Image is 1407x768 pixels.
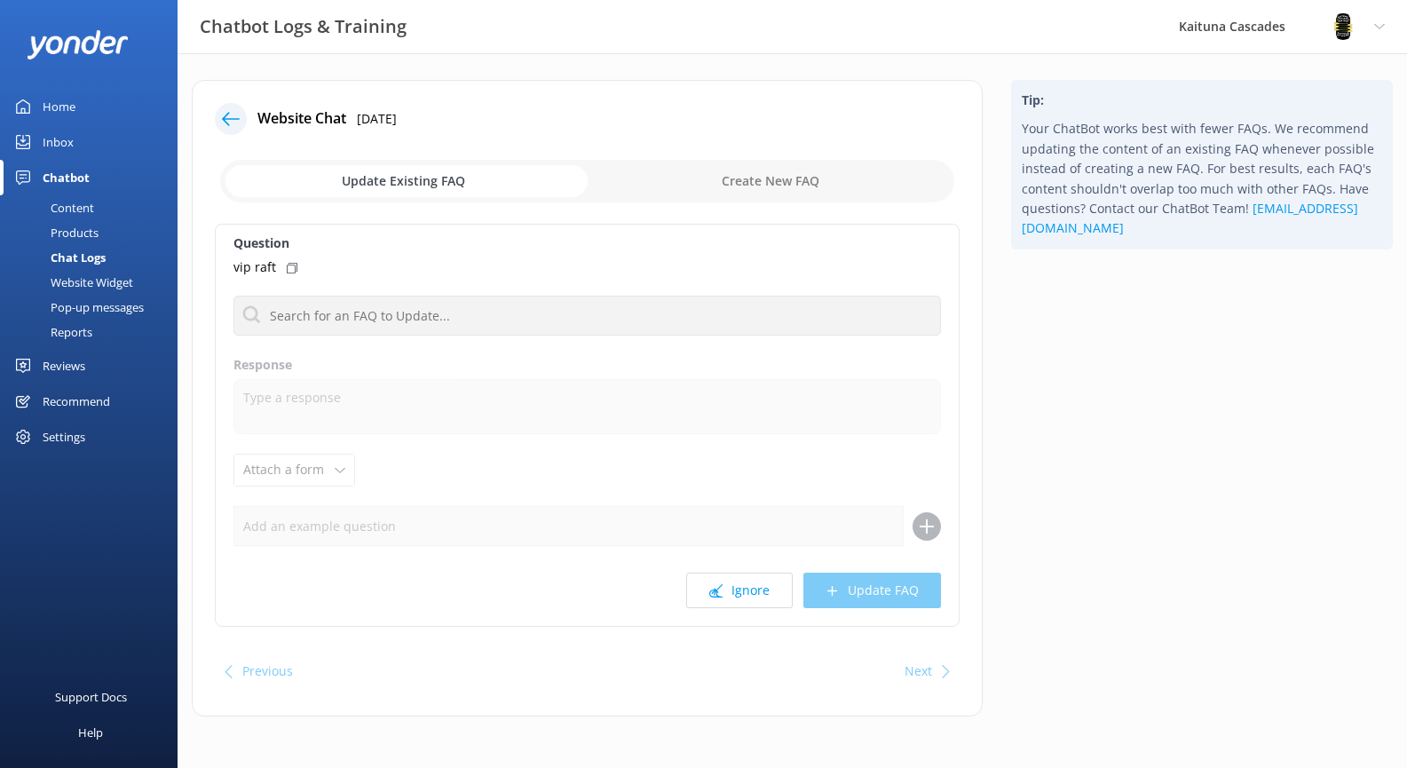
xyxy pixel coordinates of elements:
div: Chatbot [43,160,90,195]
div: Settings [43,419,85,455]
h4: Website Chat [257,107,346,131]
input: Search for an FAQ to Update... [233,296,941,336]
p: vip raft [233,257,276,277]
a: Content [11,195,178,220]
p: Your ChatBot works best with fewer FAQs. We recommend updating the content of an existing FAQ whe... [1022,119,1382,238]
div: Help [78,715,103,750]
h3: Chatbot Logs & Training [200,12,407,41]
p: [DATE] [357,109,397,129]
div: Reviews [43,348,85,384]
input: Add an example question [233,506,904,546]
div: Pop-up messages [11,295,144,320]
label: Question [233,234,941,253]
div: Reports [11,320,92,344]
div: Products [11,220,99,245]
button: Ignore [686,573,793,608]
div: Content [11,195,94,220]
div: Chat Logs [11,245,106,270]
a: Reports [11,320,178,344]
a: Products [11,220,178,245]
img: 802-1755650174.png [1330,13,1356,40]
div: Inbox [43,124,74,160]
a: Website Widget [11,270,178,295]
div: Home [43,89,75,124]
a: Chat Logs [11,245,178,270]
div: Support Docs [55,679,127,715]
label: Response [233,355,941,375]
h4: Tip: [1022,91,1382,110]
div: Website Widget [11,270,133,295]
div: Recommend [43,384,110,419]
a: Pop-up messages [11,295,178,320]
img: yonder-white-logo.png [27,30,129,59]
